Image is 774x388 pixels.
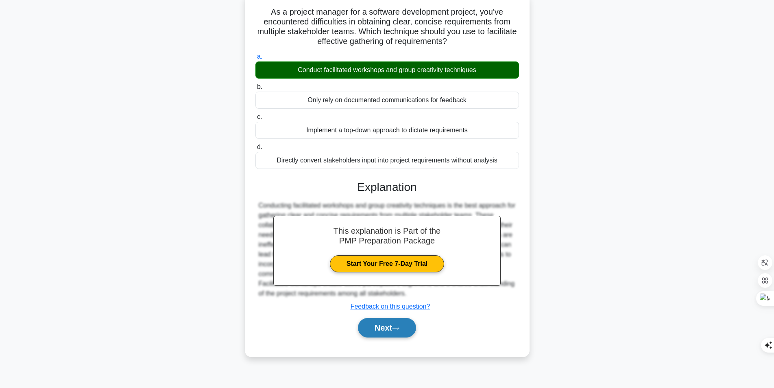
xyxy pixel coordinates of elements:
div: Implement a top-down approach to dictate requirements [255,122,519,139]
span: d. [257,143,262,150]
div: Only rely on documented communications for feedback [255,92,519,109]
a: Feedback on this question? [351,303,430,310]
h5: As a project manager for a software development project, you've encountered difficulties in obtai... [255,7,520,47]
span: a. [257,53,262,60]
span: b. [257,83,262,90]
span: c. [257,113,262,120]
h3: Explanation [260,180,514,194]
div: Conducting facilitated workshops and group creativity techniques is the best approach for gatheri... [259,201,516,298]
a: Start Your Free 7-Day Trial [330,255,444,272]
div: Conduct facilitated workshops and group creativity techniques [255,61,519,79]
button: Next [358,318,416,338]
div: Directly convert stakeholders input into project requirements without analysis [255,152,519,169]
